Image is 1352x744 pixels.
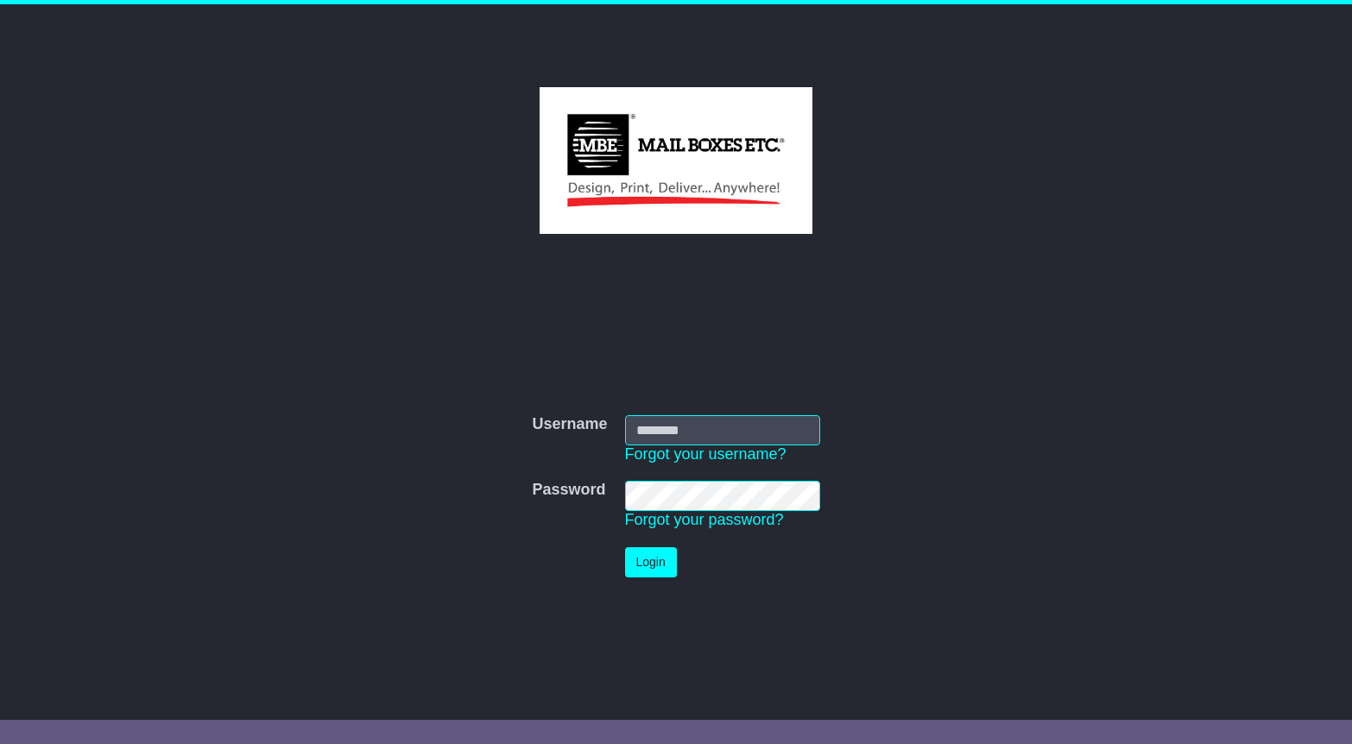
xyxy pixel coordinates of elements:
[625,445,787,463] a: Forgot your username?
[540,87,812,234] img: MBE Malvern
[625,511,784,528] a: Forgot your password?
[625,547,677,577] button: Login
[532,481,605,500] label: Password
[532,415,607,434] label: Username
